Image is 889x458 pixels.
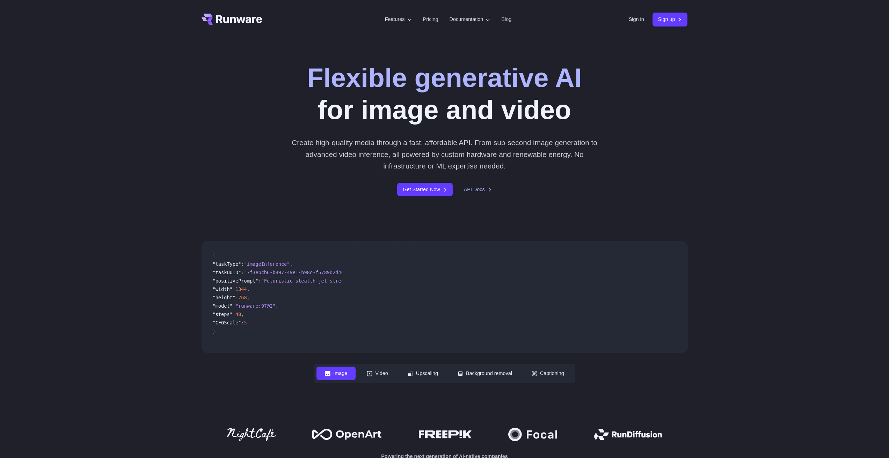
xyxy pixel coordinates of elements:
span: , [241,311,244,317]
span: "width" [213,286,233,292]
h1: for image and video [307,61,582,126]
span: , [276,303,278,309]
span: "CFGScale" [213,320,241,325]
span: : [241,261,244,267]
button: Captioning [523,367,573,380]
span: "model" [213,303,233,309]
a: Blog [501,15,511,23]
span: "taskUUID" [213,270,241,275]
span: : [233,311,235,317]
button: Upscaling [399,367,446,380]
p: Create high-quality media through a fast, affordable API. From sub-second image generation to adv... [289,137,600,172]
span: , [290,261,292,267]
label: Documentation [450,15,490,23]
span: : [241,320,244,325]
span: "taskType" [213,261,241,267]
a: Go to / [202,14,262,25]
span: : [241,270,244,275]
span: : [258,278,261,284]
button: Image [316,367,356,380]
span: : [233,303,235,309]
a: API Docs [464,186,492,194]
span: "7f3ebcb6-b897-49e1-b98c-f5789d2d40d7" [244,270,353,275]
span: , [247,295,250,300]
span: "steps" [213,311,233,317]
span: "height" [213,295,235,300]
span: 40 [235,311,241,317]
label: Features [385,15,412,23]
strong: Flexible generative AI [307,62,582,92]
span: 768 [238,295,247,300]
span: 1344 [235,286,247,292]
button: Background removal [449,367,520,380]
span: { [213,253,216,258]
span: "imageInference" [244,261,290,267]
span: : [233,286,235,292]
span: } [213,328,216,334]
a: Sign in [629,15,644,23]
span: 5 [244,320,247,325]
a: Get Started Now [397,183,452,196]
span: "runware:97@2" [235,303,276,309]
span: : [235,295,238,300]
button: Video [358,367,396,380]
a: Sign up [653,13,688,26]
a: Pricing [423,15,438,23]
span: "positivePrompt" [213,278,258,284]
span: , [247,286,250,292]
span: "Futuristic stealth jet streaking through a neon-lit cityscape with glowing purple exhaust" [261,278,522,284]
